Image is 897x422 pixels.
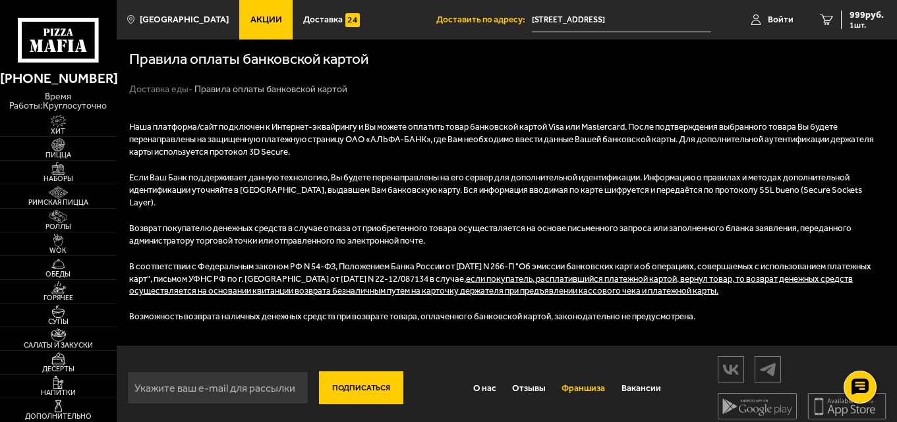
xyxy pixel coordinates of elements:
span: 999 руб. [850,11,884,20]
img: vk [718,358,743,381]
span: Войти [768,15,794,24]
p: Если Ваш Банк поддерживает данную технологию, Вы будете перенаправлены на его сервер для дополнит... [129,172,884,209]
input: Укажите ваш e-mail для рассылки [127,371,308,404]
p: Возможность возврата наличных денежных средств при возврате товара, оплаченного банковской картой... [129,311,884,323]
img: 15daf4d41897b9f0e9f617042186c801.svg [345,13,359,27]
button: Подписаться [319,371,403,404]
p: Возврат покупателю денежных средств в случае отказа от приобретенного товара осуществляется на ос... [129,223,884,248]
img: tg [755,358,780,381]
a: О нас [465,373,504,403]
h1: Правила оплаты банковской картой [129,52,368,67]
a: Доставка еды- [129,84,192,95]
p: В соответствии с Федеральным законом РФ N 54-ФЗ, Положением Банка России от [DATE] N 266-П "Об эм... [129,261,884,298]
a: Франшиза [554,373,613,403]
p: Наша платформа/сайт подключен к Интернет-эквайрингу и Вы можете оплатить товар банковской картой ... [129,121,884,159]
span: Доставка [303,15,343,24]
input: Ваш адрес доставки [532,8,711,32]
a: Вакансии [614,373,669,403]
span: Акции [250,15,282,24]
a: Отзывы [504,373,554,403]
span: [GEOGRAPHIC_DATA] [140,15,229,24]
span: улица Подвойского, 24к1У [532,8,711,32]
u: если покупатель, расплатившийся платежной картой, вернул товар, то возврат денежных средств осуще... [129,274,853,296]
span: 1 шт. [850,21,884,29]
div: Правила оплаты банковской картой [194,84,347,95]
span: Доставить по адресу: [436,15,532,24]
